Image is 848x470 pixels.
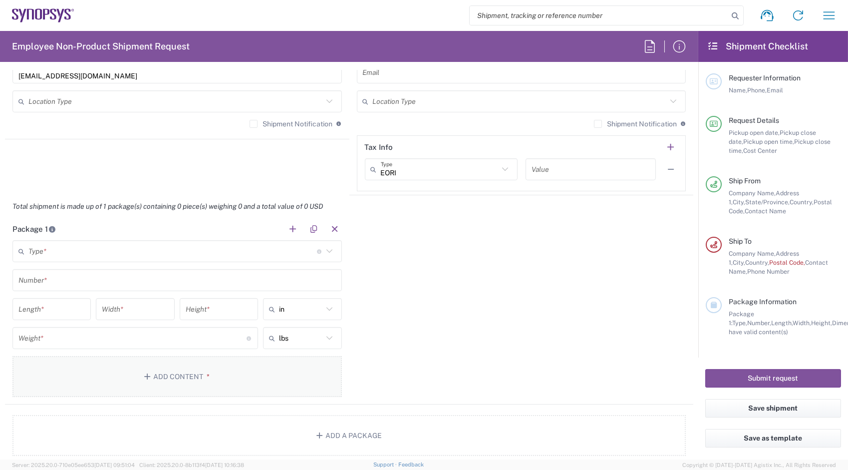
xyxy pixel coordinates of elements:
[205,462,244,468] span: [DATE] 10:16:38
[729,298,797,306] span: Package Information
[729,250,776,257] span: Company Name,
[12,356,342,397] button: Add Content*
[682,461,836,470] span: Copyright © [DATE]-[DATE] Agistix Inc., All Rights Reserved
[729,86,747,94] span: Name,
[745,259,769,266] span: Country,
[470,6,728,25] input: Shipment, tracking or reference number
[398,462,424,468] a: Feedback
[707,40,808,52] h2: Shipment Checklist
[747,86,767,94] span: Phone,
[729,310,754,327] span: Package 1:
[705,399,841,418] button: Save shipment
[729,129,780,136] span: Pickup open date,
[733,259,745,266] span: City,
[743,138,794,145] span: Pickup open time,
[705,429,841,448] button: Save as template
[745,207,786,215] span: Contact Name
[250,120,332,128] label: Shipment Notification
[12,40,190,52] h2: Employee Non-Product Shipment Request
[745,198,790,206] span: State/Province,
[365,142,393,152] h2: Tax Info
[139,462,244,468] span: Client: 2025.20.0-8b113f4
[747,319,771,327] span: Number,
[12,224,56,234] h2: Package 1
[733,198,745,206] span: City,
[732,319,747,327] span: Type,
[793,319,811,327] span: Width,
[729,237,752,245] span: Ship To
[729,189,776,197] span: Company Name,
[5,202,330,210] em: Total shipment is made up of 1 package(s) containing 0 piece(s) weighing 0 and a total value of 0...
[373,462,398,468] a: Support
[743,147,777,154] span: Cost Center
[12,415,686,456] button: Add a Package
[747,268,790,275] span: Phone Number
[767,86,783,94] span: Email
[729,74,801,82] span: Requester Information
[790,198,814,206] span: Country,
[12,462,135,468] span: Server: 2025.20.0-710e05ee653
[771,319,793,327] span: Length,
[811,319,832,327] span: Height,
[769,259,805,266] span: Postal Code,
[729,177,761,185] span: Ship From
[705,369,841,388] button: Submit request
[729,116,779,124] span: Request Details
[594,120,677,128] label: Shipment Notification
[94,462,135,468] span: [DATE] 09:51:04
